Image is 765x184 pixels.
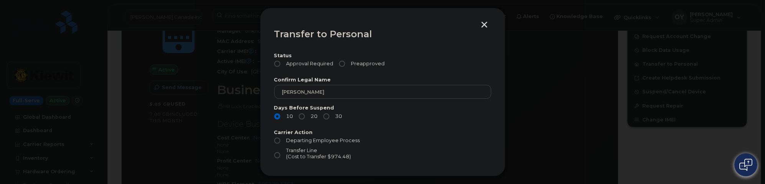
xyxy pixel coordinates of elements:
[274,138,280,144] input: Departing Employee Process
[274,106,491,111] label: Days Before Suspend
[274,152,280,158] input: Transfer Line(Cost to Transfer $974.48)
[332,113,342,119] span: 30
[339,61,345,67] input: Preapproved
[274,53,491,58] label: Status
[274,130,491,135] label: Carrier Action
[348,61,385,67] span: Preapproved
[286,138,360,143] span: Departing Employee Process
[286,148,317,153] span: Transfer Line
[274,78,491,83] label: Confirm Legal Name
[308,113,318,119] span: 20
[283,61,334,67] span: Approval Required
[274,113,280,119] input: 10
[323,113,329,119] input: 30
[283,113,293,119] span: 10
[274,61,280,67] input: Approval Required
[739,159,752,171] img: Open chat
[286,154,351,160] div: (Cost to Transfer $974.48)
[274,30,491,39] div: Transfer to Personal
[299,113,305,119] input: 20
